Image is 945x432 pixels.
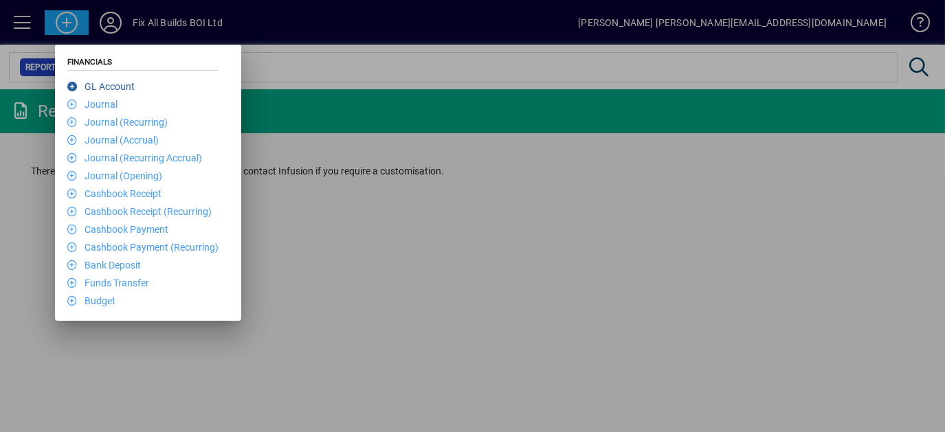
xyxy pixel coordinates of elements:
a: Cashbook Payment [67,224,168,235]
a: Bank Deposit [67,260,141,271]
a: Journal (Accrual) [67,135,159,146]
a: Journal [67,99,118,110]
a: Budget [67,295,115,306]
a: Funds Transfer [67,277,149,288]
a: Cashbook Payment (Recurring) [67,242,219,253]
a: GL Account [67,81,135,92]
a: Journal (Recurring Accrual) [67,152,202,163]
a: Cashbook Receipt [67,188,162,199]
a: Journal (Opening) [67,170,162,181]
h5: Financials [67,57,219,71]
a: Journal (Recurring) [67,117,168,128]
a: Cashbook Receipt (Recurring) [67,206,212,217]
